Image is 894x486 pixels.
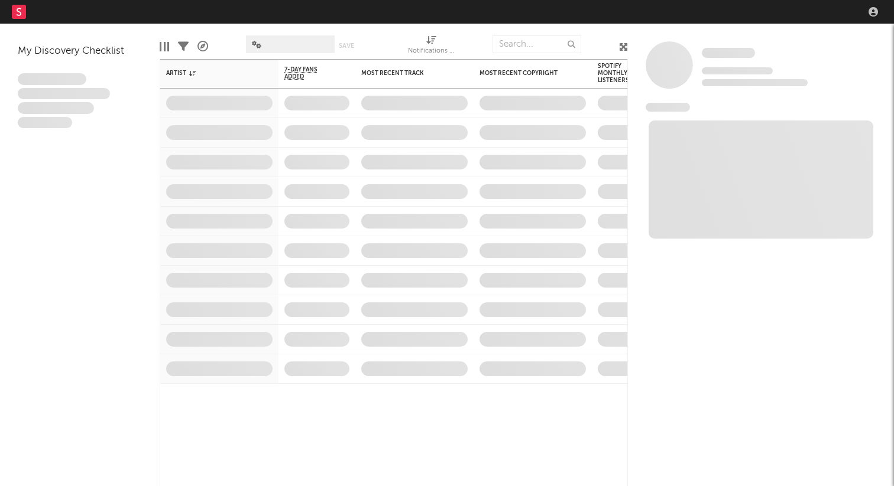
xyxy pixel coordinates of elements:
[18,73,86,85] span: Lorem ipsum dolor
[702,47,755,59] a: Some Artist
[339,43,354,49] button: Save
[493,35,581,53] input: Search...
[361,70,450,77] div: Most Recent Track
[160,30,169,64] div: Edit Columns
[18,88,110,100] span: Integer aliquet in purus et
[18,102,94,114] span: Praesent ac interdum
[702,67,773,74] span: Tracking Since: [DATE]
[166,70,255,77] div: Artist
[18,44,142,58] div: My Discovery Checklist
[646,103,690,112] span: News Feed
[480,70,568,77] div: Most Recent Copyright
[408,44,455,58] div: Notifications (Artist)
[197,30,208,64] div: A&R Pipeline
[408,30,455,64] div: Notifications (Artist)
[284,66,332,80] span: 7-Day Fans Added
[598,63,639,84] div: Spotify Monthly Listeners
[18,117,72,129] span: Aliquam viverra
[702,48,755,58] span: Some Artist
[702,79,808,86] span: 0 fans last week
[178,30,189,64] div: Filters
